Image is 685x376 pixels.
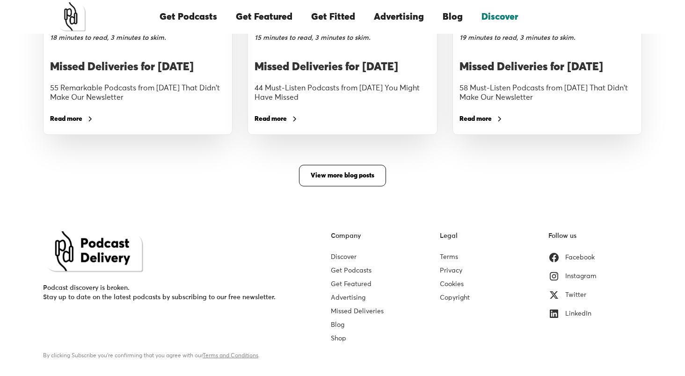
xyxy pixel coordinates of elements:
h3: Missed Deliveries for [DATE] [459,59,635,75]
a: Terms [440,254,458,260]
a: Discover [472,1,527,33]
a: Get Featured [331,281,372,288]
form: Email Form [43,317,276,361]
a: Get Featured [226,1,302,33]
a: Cookies [440,281,464,288]
a: Get Fitted [302,1,364,33]
div: Facebook [565,253,595,262]
div: LinkedIn [565,309,591,318]
a: LinkedIn [548,304,591,323]
div: 58 Must-Listen Podcasts from [DATE] That Didn't Make Our Newsletter [459,83,635,102]
a: Blog [433,1,472,33]
div: 44 Must-Listen Podcasts from [DATE] You Might Have Missed [255,83,430,102]
div: 18 minutes to read, 3 minutes to skim. [50,35,166,41]
div: 55 Remarkable Podcasts from [DATE] That Didn't Make Our Newsletter [50,83,226,102]
a: Shop [331,335,346,342]
div: Company [331,231,361,241]
div: Read more [459,116,492,122]
div: Podcast discovery is broken. Stay up to date on the latest podcasts by subscribing to our free ne... [43,283,276,302]
div: By clicking Subscribe you're confirming that you agree with our . [43,351,276,361]
div: 19 minutes to read, 3 minutes to skim. [459,35,576,41]
a: Discover [331,254,357,260]
h3: Missed Deliveries for [DATE] [50,59,226,75]
a: View more blog posts [299,165,386,186]
a: Missed Deliveries [331,308,384,315]
a: Instagram [548,267,597,286]
a: Twitter [548,286,586,304]
a: Get Podcasts [150,1,226,33]
div: Instagram [565,272,597,281]
a: Privacy [440,267,462,274]
a: Advertising [331,295,365,301]
div: Read more [255,116,287,122]
div: Twitter [565,290,586,300]
div: 15 minutes to read, 3 minutes to skim. [255,35,371,41]
div: Read more [50,116,82,122]
a: Blog [331,322,344,328]
div: Follow us [548,231,576,241]
h3: Missed Deliveries for [DATE] [255,59,430,75]
div: Legal [440,231,458,241]
a: Advertising [364,1,433,33]
a: home [57,2,86,31]
a: Terms and Conditions [203,353,258,359]
a: Facebook [548,248,595,267]
a: Get Podcasts [331,267,372,274]
a: Copyright [440,295,470,301]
